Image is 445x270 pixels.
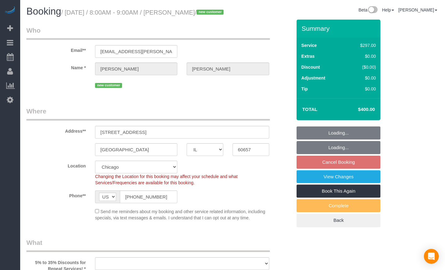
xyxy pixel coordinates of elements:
div: $0.00 [347,75,376,81]
a: Beta [358,7,378,12]
input: Zip Code** [233,143,269,156]
legend: Where [26,107,270,121]
h4: $400.00 [339,107,375,112]
a: Book This Again [297,185,380,198]
small: / [DATE] / 8:00AM - 9:00AM / [PERSON_NAME] [61,9,225,16]
span: new customer [95,83,122,88]
label: Discount [301,64,320,70]
a: Help [382,7,394,12]
input: Last Name* [187,62,269,75]
a: Back [297,214,380,227]
a: View Changes [297,170,380,183]
h3: Summary [302,25,377,32]
div: $0.00 [347,53,376,59]
strong: Total [302,107,317,112]
div: Open Intercom Messenger [424,249,439,264]
label: Location [22,161,90,169]
legend: Who [26,26,270,40]
label: Name * [22,62,90,71]
span: Send me reminders about my booking and other service related information, including specials, via... [95,209,265,220]
img: New interface [367,6,378,14]
div: $297.00 [347,42,376,48]
a: [PERSON_NAME] [398,7,437,12]
label: Service [301,42,317,48]
img: Automaid Logo [4,6,16,15]
span: new customer [197,10,224,15]
input: First Name** [95,62,177,75]
span: Changing the Location for this booking may affect your schedule and what Services/Frequencies are... [95,174,238,185]
legend: What [26,238,270,252]
label: Tip [301,86,308,92]
label: Extras [301,53,315,59]
span: Booking [26,6,61,17]
span: / [195,9,226,16]
div: ($0.00) [347,64,376,70]
div: $0.00 [347,86,376,92]
label: Adjustment [301,75,325,81]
